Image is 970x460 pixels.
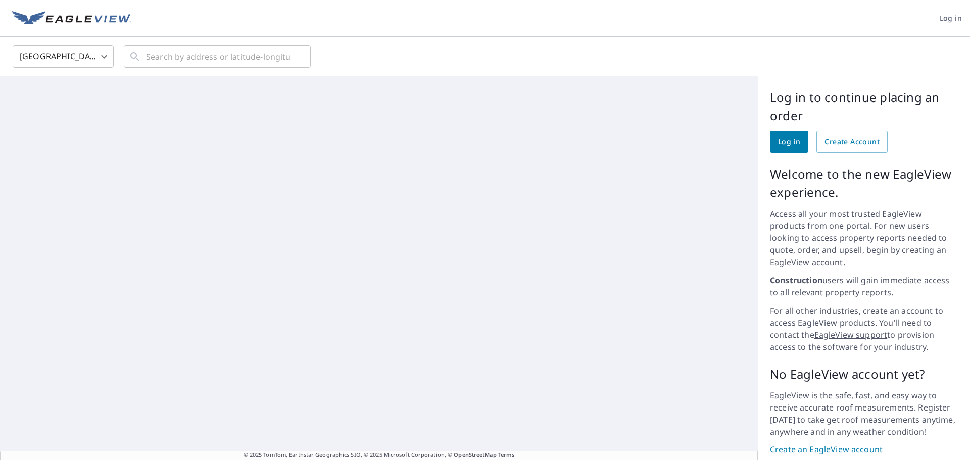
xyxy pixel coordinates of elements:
a: Create Account [816,131,888,153]
a: Terms [498,451,515,458]
img: EV Logo [12,11,131,26]
input: Search by address or latitude-longitude [146,42,290,71]
p: Access all your most trusted EagleView products from one portal. For new users looking to access ... [770,208,958,268]
p: EagleView is the safe, fast, and easy way to receive accurate roof measurements. Register [DATE] ... [770,389,958,438]
p: For all other industries, create an account to access EagleView products. You'll need to contact ... [770,304,958,353]
a: Create an EagleView account [770,444,958,455]
span: Create Account [825,136,880,148]
span: Log in [940,12,962,25]
p: No EagleView account yet? [770,365,958,383]
span: Log in [778,136,800,148]
p: Log in to continue placing an order [770,88,958,125]
p: users will gain immediate access to all relevant property reports. [770,274,958,298]
p: Welcome to the new EagleView experience. [770,165,958,201]
strong: Construction [770,275,822,286]
a: OpenStreetMap [454,451,496,458]
div: [GEOGRAPHIC_DATA] [13,42,114,71]
span: © 2025 TomTom, Earthstar Geographics SIO, © 2025 Microsoft Corporation, © [244,451,515,459]
a: Log in [770,131,808,153]
a: EagleView support [814,329,888,340]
